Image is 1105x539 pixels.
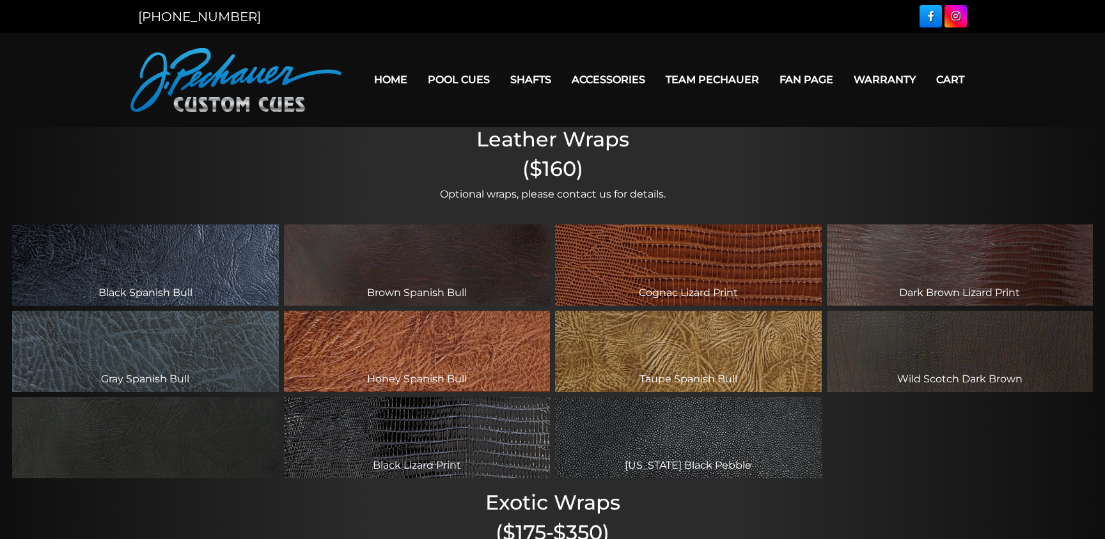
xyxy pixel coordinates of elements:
[12,224,279,306] div: Black Spanish Bull
[364,63,418,96] a: Home
[926,63,975,96] a: Cart
[284,397,551,478] div: Black Lizard Print
[130,48,341,112] img: Pechauer Custom Cues
[827,224,1093,306] div: Dark Brown Lizard Print
[138,9,261,24] a: [PHONE_NUMBER]
[769,63,843,96] a: Fan Page
[284,311,551,392] div: Honey Spanish Bull
[12,397,279,478] div: Black Oil Tanned Spanish Bull (Soft Matte Finish)
[561,63,655,96] a: Accessories
[843,63,926,96] a: Warranty
[284,224,551,306] div: Brown Spanish Bull
[555,397,822,478] div: [US_STATE] Black Pebble
[655,63,769,96] a: Team Pechauer
[827,311,1093,392] div: Wild Scotch Dark Brown
[12,311,279,392] div: Gray Spanish Bull
[500,63,561,96] a: Shafts
[555,311,822,392] div: Taupe Spanish Bull
[418,63,500,96] a: Pool Cues
[555,224,822,306] div: Cognac Lizard Print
